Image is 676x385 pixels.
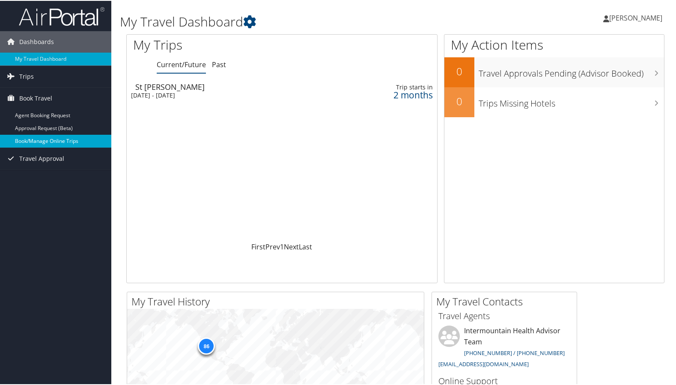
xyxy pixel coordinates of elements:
[131,91,322,98] div: [DATE] - [DATE]
[251,241,265,251] a: First
[131,293,424,308] h2: My Travel History
[464,348,565,356] a: [PHONE_NUMBER] / [PHONE_NUMBER]
[280,241,284,251] a: 1
[19,65,34,86] span: Trips
[299,241,312,251] a: Last
[284,241,299,251] a: Next
[479,92,664,109] h3: Trips Missing Hotels
[19,87,52,108] span: Book Travel
[265,241,280,251] a: Prev
[19,6,104,26] img: airportal-logo.png
[120,12,487,30] h1: My Travel Dashboard
[479,62,664,79] h3: Travel Approvals Pending (Advisor Booked)
[157,59,206,68] a: Current/Future
[444,63,474,78] h2: 0
[609,12,662,22] span: [PERSON_NAME]
[444,35,664,53] h1: My Action Items
[19,30,54,52] span: Dashboards
[438,359,529,367] a: [EMAIL_ADDRESS][DOMAIN_NAME]
[444,86,664,116] a: 0Trips Missing Hotels
[358,83,433,90] div: Trip starts in
[135,82,326,90] div: St [PERSON_NAME]
[436,293,577,308] h2: My Travel Contacts
[212,59,226,68] a: Past
[358,90,433,98] div: 2 months
[603,4,671,30] a: [PERSON_NAME]
[444,93,474,108] h2: 0
[434,325,575,370] li: Intermountain Health Advisor Team
[133,35,301,53] h1: My Trips
[438,309,570,321] h3: Travel Agents
[19,147,64,169] span: Travel Approval
[444,56,664,86] a: 0Travel Approvals Pending (Advisor Booked)
[198,337,215,354] div: 86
